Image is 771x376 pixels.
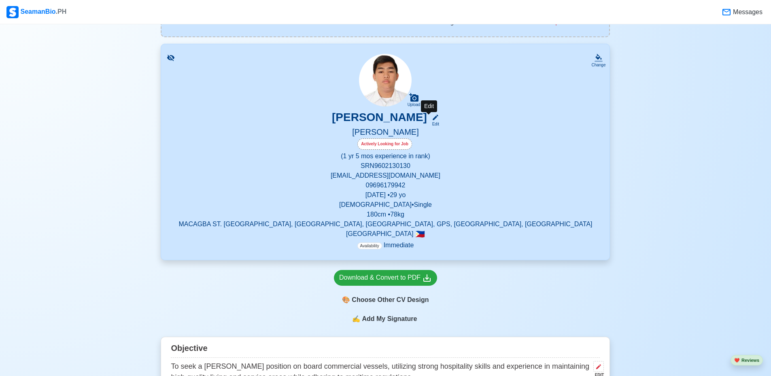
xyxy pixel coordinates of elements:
span: .PH [56,8,67,15]
p: [EMAIL_ADDRESS][DOMAIN_NAME] [171,171,600,181]
p: 180 cm • 78 kg [171,210,600,219]
span: sign [352,314,360,324]
div: Upload [408,102,421,107]
div: SeamanBio [6,6,66,18]
button: heartReviews [731,355,763,366]
span: Add My Signature [360,314,418,324]
p: 09696179942 [171,181,600,190]
img: Logo [6,6,19,18]
p: SRN 9602130130 [171,161,600,171]
div: Actively Looking for Job [357,138,412,150]
span: Messages [731,7,763,17]
h3: [PERSON_NAME] [332,110,427,127]
span: heart [734,358,740,363]
h5: [PERSON_NAME] [171,127,600,138]
div: Edit [429,121,439,127]
p: (1 yr 5 mos experience in rank) [171,151,600,161]
div: Edit [421,100,437,112]
span: Availability [357,242,382,249]
a: Download & Convert to PDF [334,270,437,286]
div: Download & Convert to PDF [339,273,432,283]
p: [GEOGRAPHIC_DATA] [171,229,600,239]
p: Immediate [357,240,414,250]
p: [DEMOGRAPHIC_DATA] • Single [171,200,600,210]
span: 🇵🇭 [415,230,425,238]
div: Objective [171,340,600,358]
p: [DATE] • 29 yo [171,190,600,200]
p: MACAGBA ST. [GEOGRAPHIC_DATA], [GEOGRAPHIC_DATA], [GEOGRAPHIC_DATA], GPS, [GEOGRAPHIC_DATA], [GEO... [171,219,600,229]
div: Change [591,62,605,68]
div: Choose Other CV Design [334,292,437,308]
span: paint [342,295,350,305]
